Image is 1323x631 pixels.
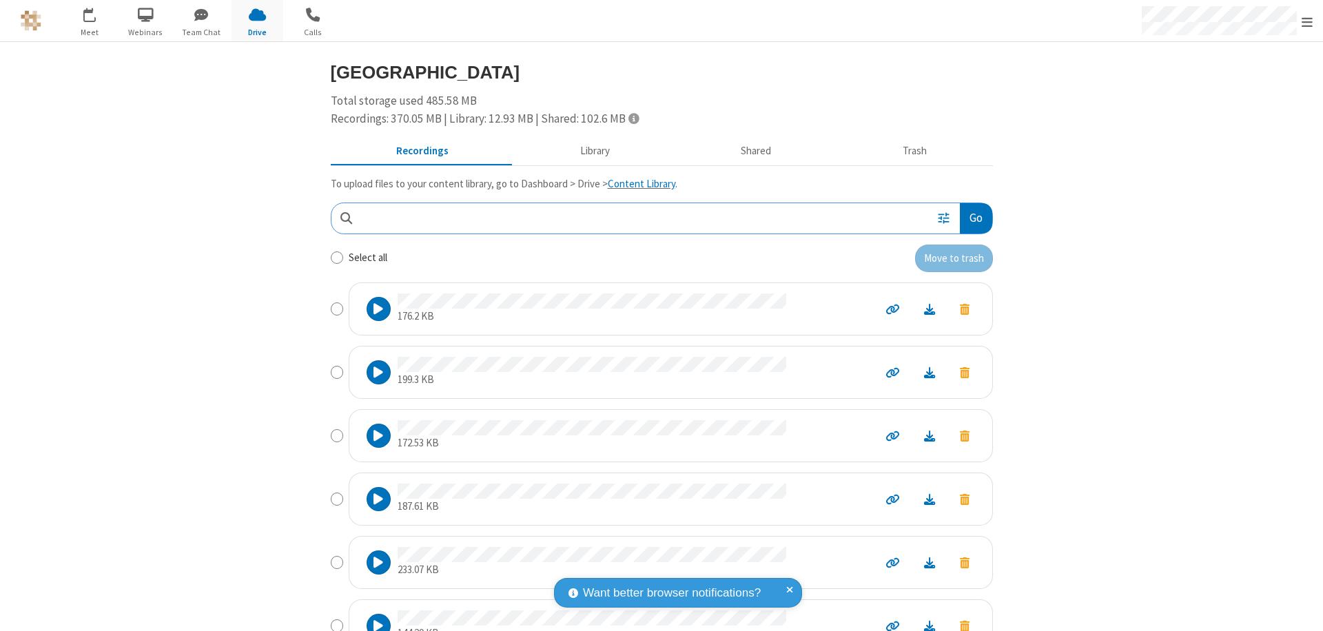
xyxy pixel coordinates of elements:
[608,177,675,190] a: Content Library
[331,176,993,192] p: To upload files to your content library, go to Dashboard > Drive > .
[912,364,947,380] a: Download file
[912,491,947,507] a: Download file
[398,372,786,388] p: 199.3 KB
[947,363,982,382] button: Move to trash
[331,110,993,128] div: Recordings: 370.05 MB | Library: 12.93 MB | Shared: 102.6 MB
[349,250,387,266] label: Select all
[583,584,761,602] span: Want better browser notifications?
[514,138,675,165] button: Content library
[1289,595,1313,621] iframe: Chat
[398,309,786,324] p: 176.2 KB
[331,92,993,127] div: Total storage used 485.58 MB
[947,553,982,572] button: Move to trash
[628,112,639,124] span: Totals displayed include files that have been moved to the trash.
[912,555,947,570] a: Download file
[93,8,102,18] div: 1
[331,138,515,165] button: Recorded meetings
[837,138,993,165] button: Trash
[947,490,982,508] button: Move to trash
[947,300,982,318] button: Move to trash
[915,245,993,272] button: Move to trash
[21,10,41,31] img: QA Selenium DO NOT DELETE OR CHANGE
[398,435,786,451] p: 172.53 KB
[120,26,172,39] span: Webinars
[287,26,339,39] span: Calls
[232,26,283,39] span: Drive
[675,138,837,165] button: Shared during meetings
[912,301,947,317] a: Download file
[331,63,993,82] h3: [GEOGRAPHIC_DATA]
[947,426,982,445] button: Move to trash
[64,26,116,39] span: Meet
[960,203,992,234] button: Go
[176,26,227,39] span: Team Chat
[912,428,947,444] a: Download file
[398,499,786,515] p: 187.61 KB
[398,562,786,578] p: 233.07 KB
